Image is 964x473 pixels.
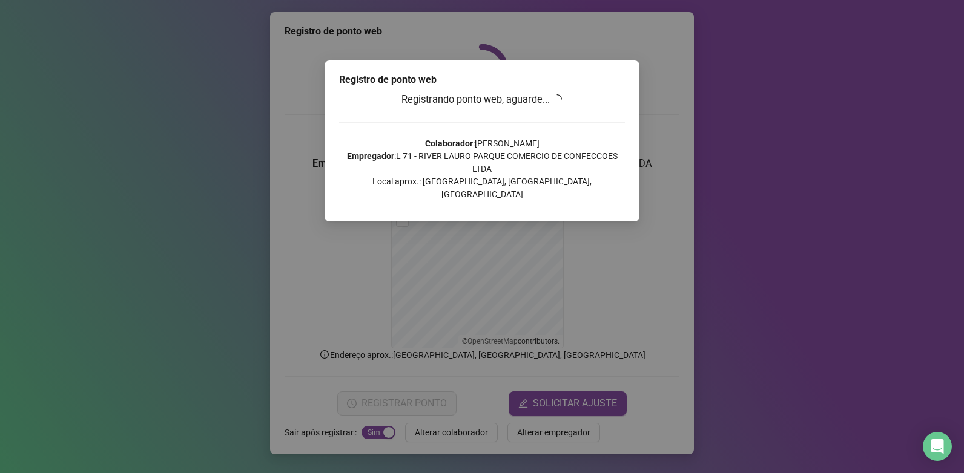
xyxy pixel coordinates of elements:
[339,92,625,108] h3: Registrando ponto web, aguarde...
[339,73,625,87] div: Registro de ponto web
[923,432,952,461] div: Open Intercom Messenger
[425,139,473,148] strong: Colaborador
[339,137,625,201] p: : [PERSON_NAME] : L 71 - RIVER LAURO PARQUE COMERCIO DE CONFECCOES LTDA Local aprox.: [GEOGRAPHIC...
[551,93,564,106] span: loading
[347,151,394,161] strong: Empregador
